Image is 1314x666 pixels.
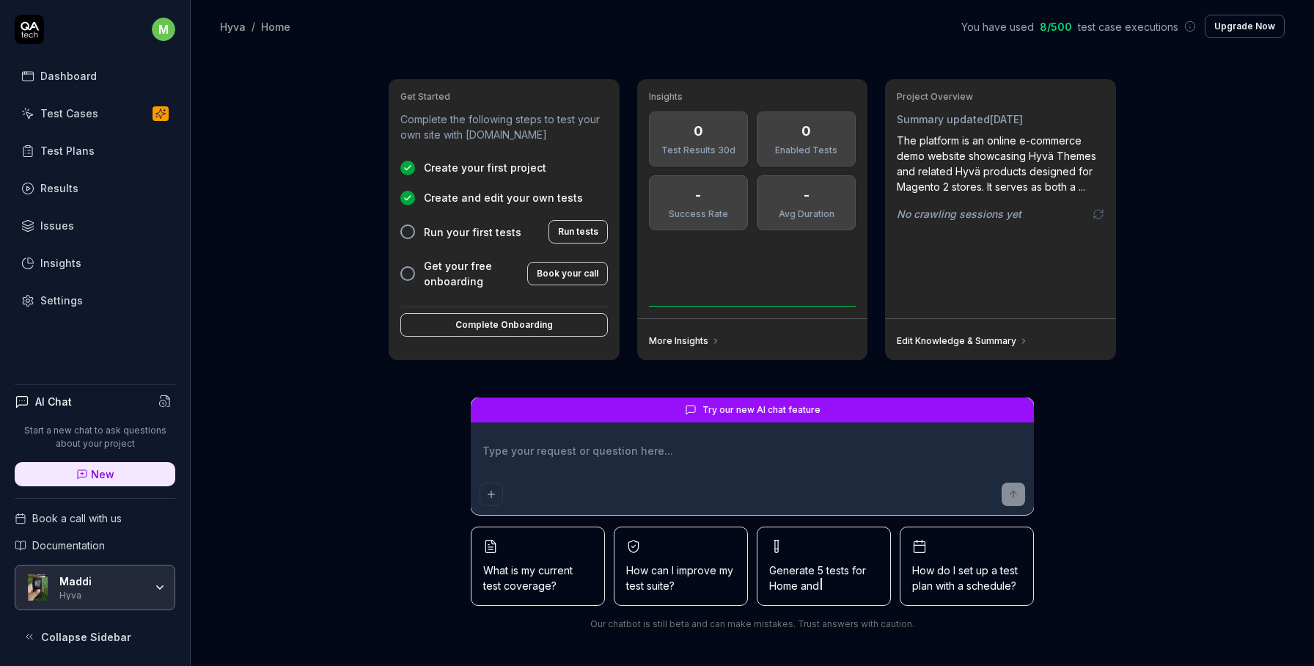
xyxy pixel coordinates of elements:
img: Maddi Logo [24,574,51,601]
button: How can I improve my test suite? [614,527,748,606]
div: - [695,185,701,205]
div: Enabled Tests [766,144,846,157]
div: Home [261,19,290,34]
div: Our chatbot is still beta and can make mistakes. Trust answers with caution. [471,618,1034,631]
div: The platform is an online e-commerce demo website showcasing Hyvä Themes and related Hyvä product... [897,133,1104,194]
div: Hyva [59,588,144,600]
button: Book your call [527,262,608,285]
div: Test Plans [40,143,95,158]
p: Start a new chat to ask questions about your project [15,424,175,450]
h3: Get Started [400,91,608,103]
button: Run tests [548,220,608,244]
div: Insights [40,255,81,271]
a: Results [15,174,175,202]
button: How do I set up a test plan with a schedule? [900,527,1034,606]
span: How do I set up a test plan with a schedule? [912,563,1021,593]
div: Hyva [220,19,246,34]
span: How can I improve my test suite? [626,563,735,593]
span: Collapse Sidebar [41,629,131,645]
div: Settings [40,293,83,308]
button: Complete Onboarding [400,313,608,337]
span: Summary updated [897,113,990,125]
div: - [804,185,810,205]
span: Documentation [32,538,105,553]
a: New [15,462,175,486]
button: m [152,15,175,44]
h4: AI Chat [35,394,72,409]
div: / [252,19,255,34]
a: Insights [15,249,175,277]
span: Home and [769,579,819,592]
div: Avg Duration [766,208,846,221]
span: Get your free onboarding [424,258,518,289]
span: No crawling sessions yet [897,206,1021,222]
span: m [152,18,175,41]
a: Test Plans [15,136,175,165]
div: Maddi [59,575,144,588]
a: Settings [15,286,175,315]
a: Book your call [527,265,608,279]
time: [DATE] [990,113,1023,125]
h3: Project Overview [897,91,1104,103]
span: Run your first tests [424,224,521,240]
div: Test Results 30d [658,144,738,157]
a: Dashboard [15,62,175,90]
a: Book a call with us [15,511,175,526]
a: Test Cases [15,99,175,128]
span: You have used [961,19,1034,34]
a: Issues [15,211,175,240]
p: Complete the following steps to test your own site with [DOMAIN_NAME] [400,111,608,142]
div: 0 [694,121,703,141]
div: 0 [801,121,811,141]
button: Collapse Sidebar [15,622,175,651]
h3: Insights [649,91,856,103]
a: Run tests [548,223,608,238]
button: Upgrade Now [1205,15,1285,38]
span: 8 / 500 [1040,19,1072,34]
span: Create your first project [424,160,546,175]
a: More Insights [649,335,720,347]
button: Generate 5 tests forHome and [757,527,891,606]
button: Maddi LogoMaddiHyva [15,565,175,610]
span: Try our new AI chat feature [702,403,821,417]
div: Dashboard [40,68,97,84]
span: Create and edit your own tests [424,190,583,205]
span: What is my current test coverage? [483,563,592,593]
div: Results [40,180,78,196]
div: Test Cases [40,106,98,121]
span: Book a call with us [32,511,122,526]
button: What is my current test coverage? [471,527,605,606]
a: Edit Knowledge & Summary [897,335,1028,347]
span: Generate 5 tests for [769,563,878,593]
a: Documentation [15,538,175,553]
div: Success Rate [658,208,738,221]
button: Add attachment [480,483,503,506]
span: test case executions [1078,19,1178,34]
div: Issues [40,218,74,233]
a: Go to crawling settings [1093,208,1104,220]
span: New [91,466,114,482]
